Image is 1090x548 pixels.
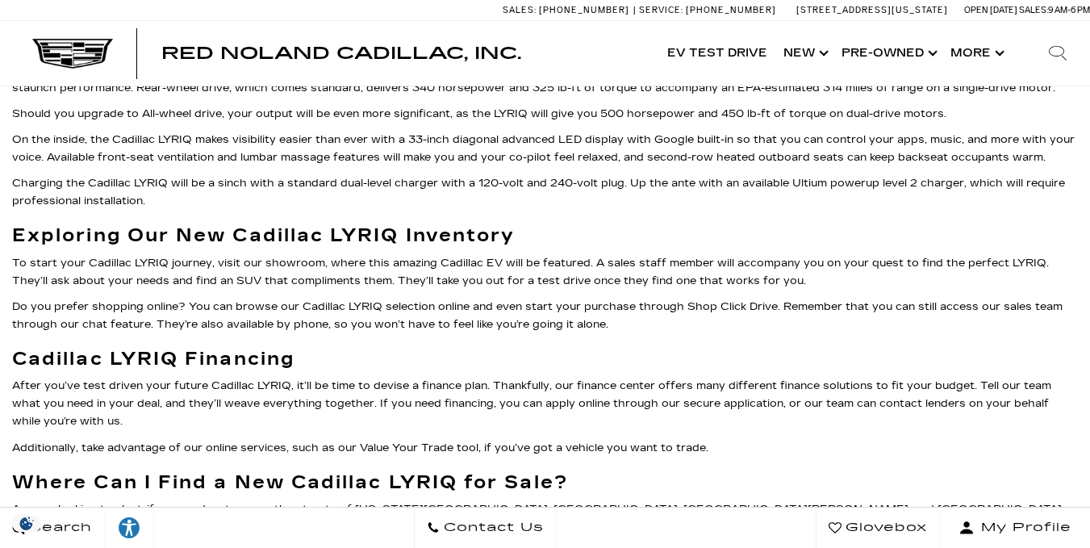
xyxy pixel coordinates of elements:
a: Glovebox [816,508,940,548]
a: Contact Us [414,508,557,548]
p: After you’ve test driven your future Cadillac LYRIQ, it’ll be time to devise a finance plan. Than... [12,377,1078,430]
span: Contact Us [440,517,544,539]
a: Red Noland Cadillac, Inc. [161,45,521,61]
span: Search [25,517,92,539]
p: Should you upgrade to All-wheel drive, your output will be even more significant, as the LYRIQ wi... [12,105,1078,123]
a: Pre-Owned [833,21,942,86]
strong: Exploring Our New Cadillac LYRIQ Inventory [12,224,515,246]
span: My Profile [975,517,1071,539]
span: Red Noland Cadillac, Inc. [161,44,521,63]
a: New [775,21,833,86]
span: Service: [639,5,683,15]
button: Open user profile menu [940,508,1090,548]
div: Explore your accessibility options [105,516,153,540]
span: Glovebox [842,517,927,539]
span: Sales: [1019,5,1048,15]
p: Charging the Cadillac LYRIQ will be a sinch with a standard dual-level charger with a 120-volt an... [12,174,1078,210]
span: [PHONE_NUMBER] [686,5,776,15]
strong: Cadillac LYRIQ Financing [12,348,294,370]
img: Opt-Out Icon [8,515,45,532]
a: [STREET_ADDRESS][US_STATE] [796,5,948,15]
a: Sales: [PHONE_NUMBER] [503,6,633,15]
p: Additionally, take advantage of our online services, such as our Value Your Trade tool, if you’ve... [12,439,1078,457]
strong: Where Can I Find a New Cadillac LYRIQ for Sale? [12,471,568,493]
a: Explore your accessibility options [105,508,154,548]
span: 9 AM-6 PM [1048,5,1090,15]
p: To start your Cadillac LYRIQ journey, visit our showroom, where this amazing Cadillac EV will be ... [12,254,1078,290]
section: Click to Open Cookie Consent Modal [8,515,45,532]
p: On the inside, the Cadillac LYRIQ makes visibility easier than ever with a 33-inch diagonal advan... [12,131,1078,166]
span: Sales: [503,5,537,15]
img: Cadillac Dark Logo with Cadillac White Text [32,38,113,69]
span: Open [DATE] [964,5,1017,15]
span: [PHONE_NUMBER] [539,5,629,15]
button: More [942,21,1009,86]
a: Service: [PHONE_NUMBER] [633,6,780,15]
a: EV Test Drive [659,21,775,86]
p: Do you prefer shopping online? You can browse our Cadillac LYRIQ selection online and even start ... [12,298,1078,333]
